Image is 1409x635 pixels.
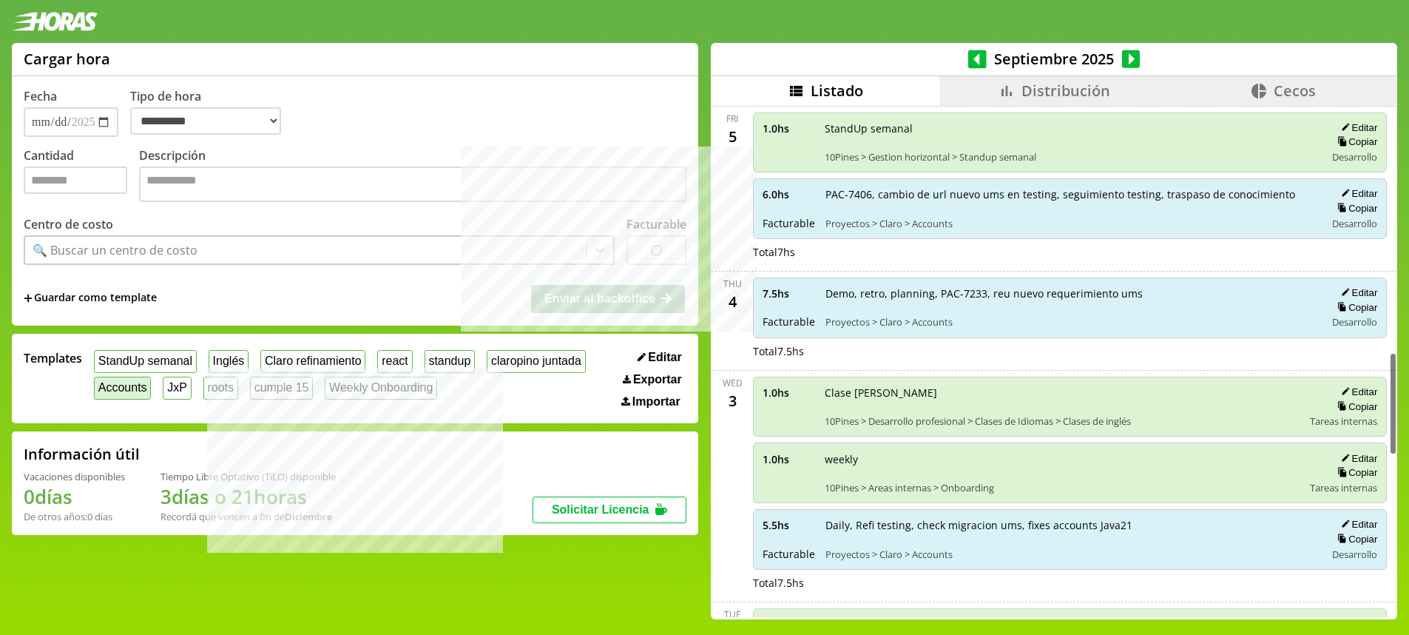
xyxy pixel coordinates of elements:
[726,112,738,125] div: Fri
[1021,81,1110,101] span: Distribución
[753,245,1387,259] div: Total 7 hs
[24,216,113,232] label: Centro de costo
[1337,386,1377,398] button: Editar
[825,150,1315,164] span: 10Pines > Gestion horizontal > Standup semanal
[763,121,814,135] span: 1.0 hs
[533,497,686,523] button: Solicitar Licencia
[24,147,139,206] label: Cantidad
[825,452,1300,466] span: weekly
[33,242,197,258] div: 🔍 Buscar un centro de costo
[633,350,686,365] button: Editar
[1332,150,1377,164] span: Desarrollo
[1333,400,1377,413] button: Copiar
[632,395,680,409] span: Importar
[825,548,1315,561] span: Proyectos > Claro > Accounts
[24,444,140,464] h2: Información útil
[94,377,151,400] button: Accounts
[1337,121,1377,134] button: Editar
[24,290,157,306] span: +Guardar como template
[723,278,742,290] div: Thu
[24,350,82,366] span: Templates
[825,481,1300,494] span: 10Pines > Areas internas > Onboarding
[24,88,57,104] label: Fecha
[1333,466,1377,479] button: Copiar
[987,49,1122,69] span: Septiembre 2025
[325,377,437,400] button: Weekly Onboarding
[825,286,1315,300] span: Demo, retro, planning, PAC-7233, reu nuevo requerimiento ums
[1310,481,1377,494] span: Tareas internas
[209,350,249,373] button: Inglés
[825,414,1300,428] span: 10Pines > Desarrollo profesional > Clases de Idiomas > Clases de inglés
[1332,548,1377,561] span: Desarrollo
[811,81,863,101] span: Listado
[250,377,313,400] button: cumple 15
[1274,81,1316,101] span: Cecos
[24,290,33,306] span: +
[1333,202,1377,215] button: Copiar
[139,147,686,206] label: Descripción
[161,510,336,523] div: Recordá que vencen a fin de
[825,518,1315,532] span: Daily, Refi testing, check migracion ums, fixes accounts Java21
[24,483,125,510] h1: 0 días
[720,389,744,413] div: 3
[377,350,412,373] button: react
[1337,518,1377,531] button: Editar
[763,452,814,466] span: 1.0 hs
[130,107,281,135] select: Tipo de hora
[24,49,110,69] h1: Cargar hora
[161,483,336,510] h1: 3 días o 21 horas
[633,373,682,386] span: Exportar
[1333,301,1377,314] button: Copiar
[161,470,336,483] div: Tiempo Libre Optativo (TiLO) disponible
[1333,533,1377,545] button: Copiar
[487,350,585,373] button: claropino juntada
[825,217,1315,230] span: Proyectos > Claro > Accounts
[163,377,191,400] button: JxP
[763,286,815,300] span: 7.5 hs
[825,187,1315,201] span: PAC-7406, cambio de url nuevo ums en testing, seguimiento testing, traspaso de conocimiento
[763,216,815,230] span: Facturable
[648,351,681,364] span: Editar
[825,121,1315,135] span: StandUp semanal
[618,372,686,387] button: Exportar
[763,386,814,400] span: 1.0 hs
[260,350,365,373] button: Claro refinamiento
[1332,217,1377,230] span: Desarrollo
[130,88,293,137] label: Tipo de hora
[12,12,98,31] img: logotipo
[763,547,815,561] span: Facturable
[720,290,744,314] div: 4
[825,315,1315,329] span: Proyectos > Claro > Accounts
[139,167,686,202] textarea: Descripción
[1332,315,1377,329] span: Desarrollo
[1337,286,1377,299] button: Editar
[724,608,741,621] div: Tue
[720,125,744,149] div: 5
[24,510,125,523] div: De otros años: 0 días
[763,518,815,532] span: 5.5 hs
[723,377,743,389] div: Wed
[1333,135,1377,148] button: Copiar
[626,216,686,232] label: Facturable
[763,187,815,201] span: 6.0 hs
[763,315,815,329] span: Facturable
[94,350,197,373] button: StandUp semanal
[285,510,332,523] b: Diciembre
[24,470,125,483] div: Vacaciones disponibles
[552,503,649,516] span: Solicitar Licencia
[203,377,238,400] button: roots
[24,167,127,194] input: Cantidad
[1337,187,1377,200] button: Editar
[825,386,1300,400] span: Clase [PERSON_NAME]
[425,350,476,373] button: standup
[711,106,1397,617] div: scrollable content
[753,344,1387,358] div: Total 7.5 hs
[1310,414,1377,428] span: Tareas internas
[1337,452,1377,465] button: Editar
[753,576,1387,590] div: Total 7.5 hs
